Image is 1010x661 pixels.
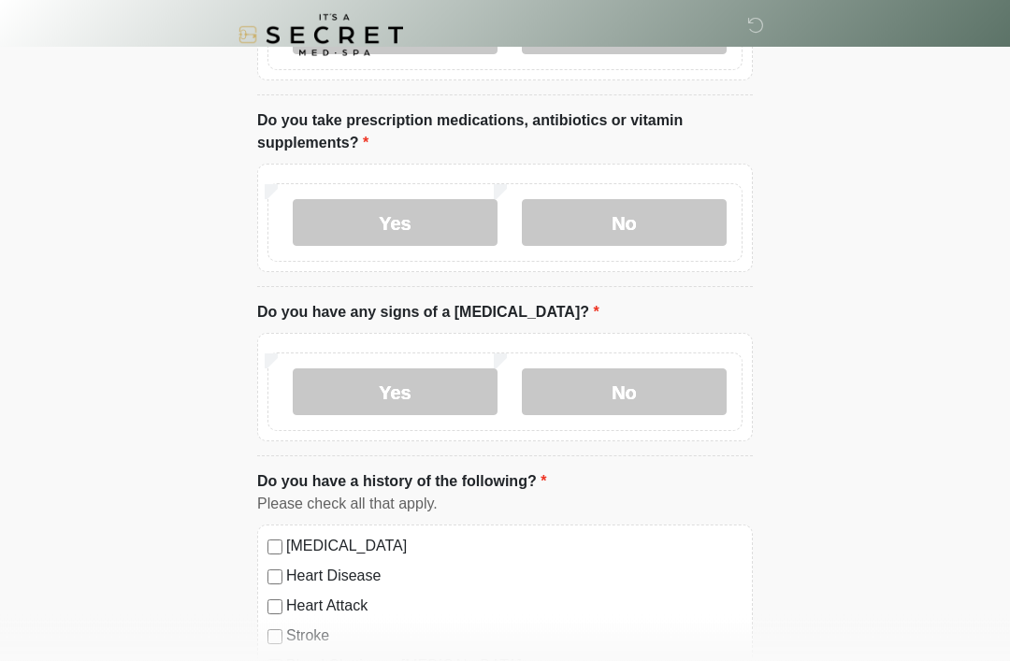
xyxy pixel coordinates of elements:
[267,630,282,645] input: Stroke
[522,369,727,416] label: No
[257,494,753,516] div: Please check all that apply.
[522,200,727,247] label: No
[293,200,498,247] label: Yes
[267,600,282,615] input: Heart Attack
[257,110,753,155] label: Do you take prescription medications, antibiotics or vitamin supplements?
[293,369,498,416] label: Yes
[286,536,743,558] label: [MEDICAL_DATA]
[286,625,743,648] label: Stroke
[267,570,282,585] input: Heart Disease
[267,540,282,555] input: [MEDICAL_DATA]
[257,302,599,324] label: Do you have any signs of a [MEDICAL_DATA]?
[238,14,403,56] img: It's A Secret Med Spa Logo
[257,471,546,494] label: Do you have a history of the following?
[286,596,743,618] label: Heart Attack
[286,566,743,588] label: Heart Disease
